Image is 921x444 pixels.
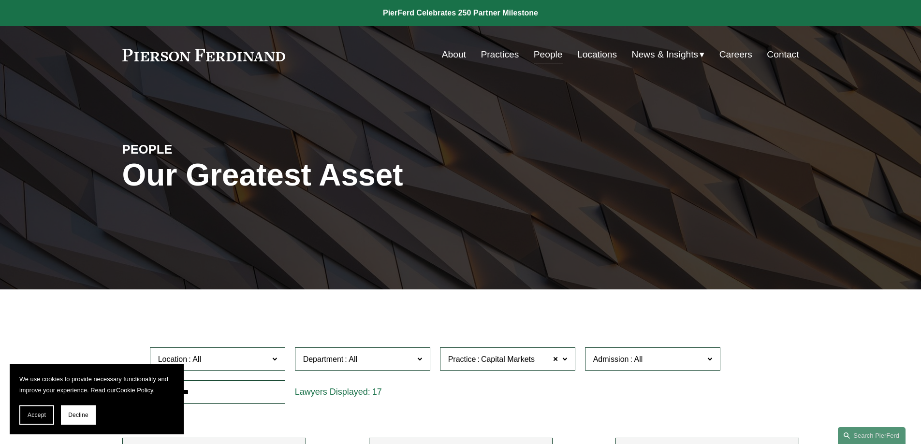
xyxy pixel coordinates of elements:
[481,353,535,366] span: Capital Markets
[19,405,54,425] button: Accept
[442,45,466,64] a: About
[10,364,184,434] section: Cookie banner
[719,45,752,64] a: Careers
[68,412,88,418] span: Decline
[481,45,519,64] a: Practices
[122,158,573,193] h1: Our Greatest Asset
[158,355,188,363] span: Location
[19,373,174,396] p: We use cookies to provide necessary functionality and improve your experience. Read our .
[122,142,292,157] h4: PEOPLE
[28,412,46,418] span: Accept
[838,427,906,444] a: Search this site
[116,387,153,394] a: Cookie Policy
[577,45,617,64] a: Locations
[632,46,699,63] span: News & Insights
[767,45,799,64] a: Contact
[372,387,382,397] span: 17
[593,355,629,363] span: Admission
[303,355,344,363] span: Department
[61,405,96,425] button: Decline
[534,45,563,64] a: People
[448,355,476,363] span: Practice
[632,45,705,64] a: folder dropdown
